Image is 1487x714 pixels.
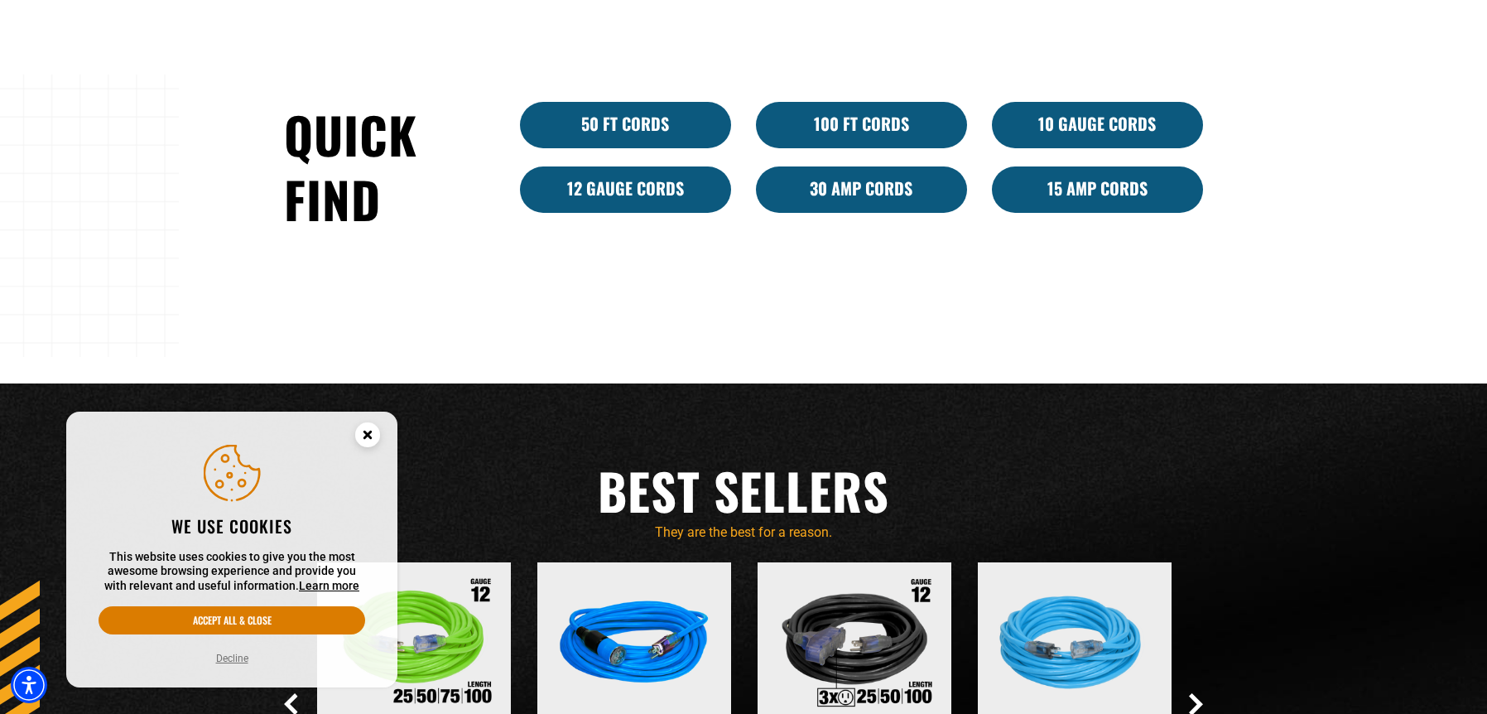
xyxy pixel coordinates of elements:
[99,606,365,634] button: Accept all & close
[756,166,967,213] a: 30 Amp Cords
[284,102,495,231] h2: Quick Find
[99,515,365,537] h2: We use cookies
[284,523,1203,543] p: They are the best for a reason.
[756,102,967,148] a: 100 Ft Cords
[992,166,1203,213] a: 15 Amp Cords
[520,166,731,213] a: 12 Gauge Cords
[66,412,397,688] aside: Cookie Consent
[520,102,731,148] a: 50 ft cords
[299,579,359,592] a: This website uses cookies to give you the most awesome browsing experience and provide you with r...
[11,667,47,703] div: Accessibility Menu
[284,458,1203,523] h2: Best Sellers
[992,102,1203,148] a: 10 Gauge Cords
[211,650,253,667] button: Decline
[99,550,365,594] p: This website uses cookies to give you the most awesome browsing experience and provide you with r...
[338,412,397,463] button: Close this option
